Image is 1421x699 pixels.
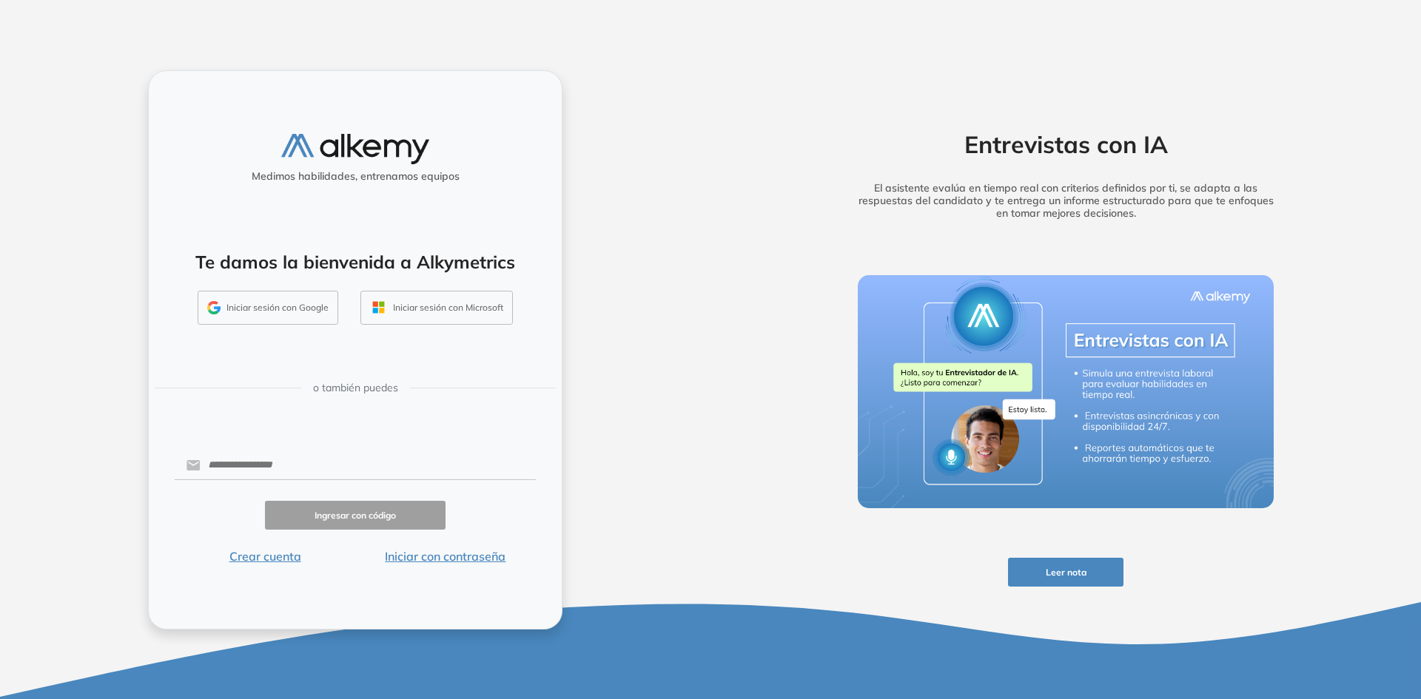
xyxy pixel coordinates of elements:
[355,547,536,565] button: Iniciar con contraseña
[175,547,355,565] button: Crear cuenta
[1008,558,1123,587] button: Leer nota
[835,182,1297,219] h5: El asistente evalúa en tiempo real con criterios definidos por ti, se adapta a las respuestas del...
[313,380,398,396] span: o también puedes
[168,251,542,273] h4: Te damos la bienvenida a Alkymetrics
[265,501,446,530] button: Ingresar con código
[1155,527,1421,699] div: Widget de chat
[858,275,1274,509] img: img-more-info
[281,134,429,164] img: logo-alkemy
[155,170,556,183] h5: Medimos habilidades, entrenamos equipos
[207,301,221,314] img: GMAIL_ICON
[370,299,387,316] img: OUTLOOK_ICON
[1155,527,1421,699] iframe: Chat Widget
[360,291,513,325] button: Iniciar sesión con Microsoft
[835,130,1297,158] h2: Entrevistas con IA
[198,291,338,325] button: Iniciar sesión con Google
